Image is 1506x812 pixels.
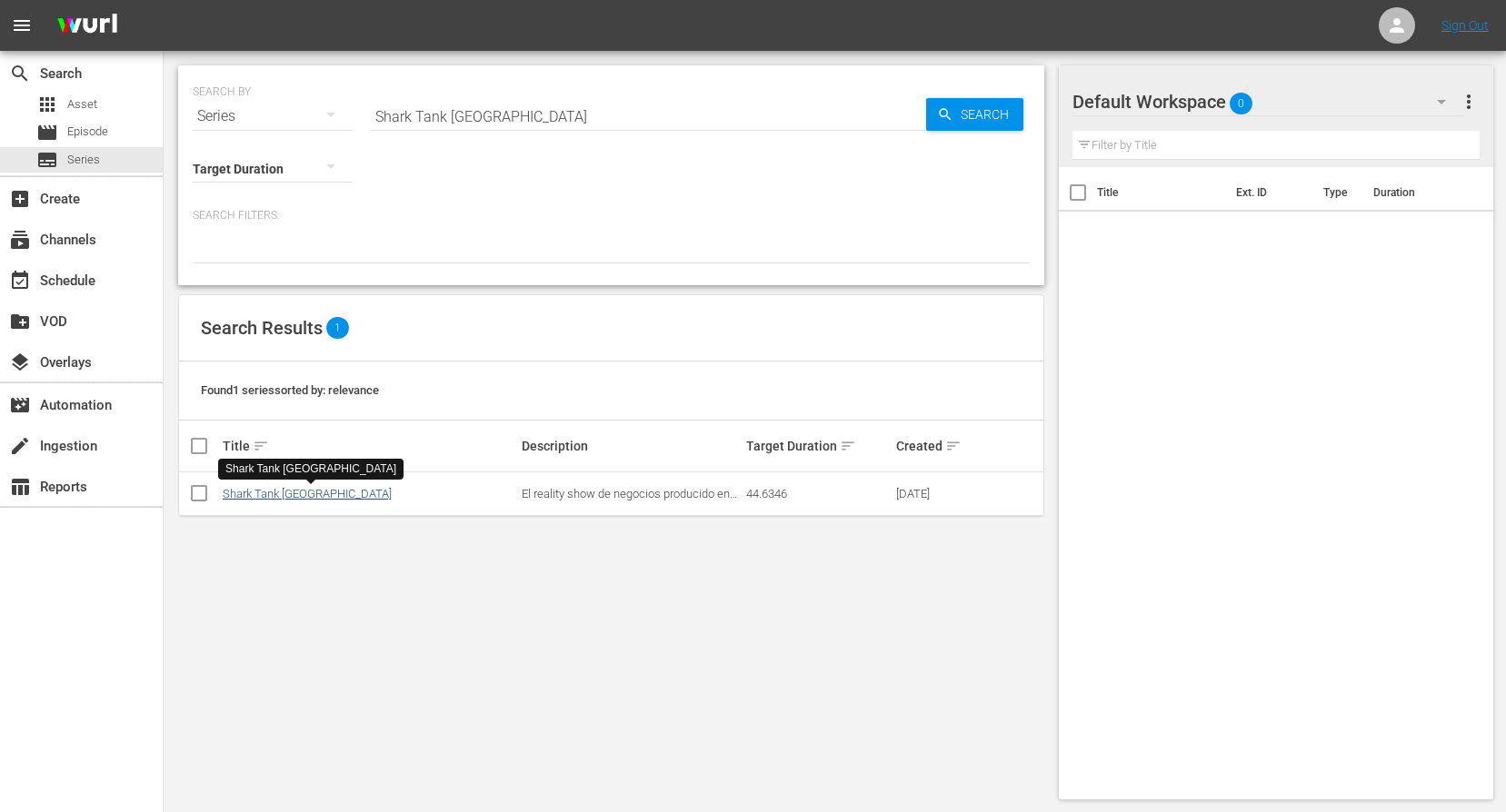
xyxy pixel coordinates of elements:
[223,487,392,500] a: Shark Tank [GEOGRAPHIC_DATA]
[896,435,965,457] div: Created
[9,188,31,210] span: Create
[223,435,516,457] div: Title
[9,352,31,373] span: Overlays
[1441,18,1489,33] a: Sign Out
[945,438,962,454] span: sort
[225,461,396,477] div: Shark Tank [GEOGRAPHIC_DATA]
[9,476,31,498] span: Reports
[9,394,31,416] span: Automation
[1225,167,1313,218] th: Ext. ID
[840,438,856,454] span: sort
[193,91,353,142] div: Series
[67,95,97,114] span: Asset
[36,149,58,171] span: Series
[67,123,108,141] span: Episode
[746,435,891,457] div: Target Duration
[1362,167,1471,218] th: Duration
[253,438,269,454] span: sort
[1312,167,1362,218] th: Type
[193,208,1030,223] p: Search Filters:
[36,122,58,144] span: Episode
[522,439,741,453] div: Description
[9,63,31,84] span: Search
[1458,91,1480,113] span: more_vert
[9,270,31,292] span: Schedule
[926,98,1023,131] button: Search
[1097,167,1225,218] th: Title
[67,151,100,169] span: Series
[1458,80,1480,124] button: more_vert
[201,383,379,397] span: Found 1 series sorted by: relevance
[9,311,31,332] span: VOD
[9,229,31,251] span: Channels
[36,94,58,115] span: Asset
[896,487,965,500] div: [DATE]
[1230,84,1252,123] span: 0
[11,15,33,36] span: menu
[9,435,31,457] span: Ingestion
[44,5,131,47] img: ans4CAIJ8jUAAAAAAAAAAAAAAAAAAAAAAAAgQb4GAAAAAAAAAAAAAAAAAAAAAAAAJMjXAAAAAAAAAAAAAAAAAAAAAAAAgAT5G...
[326,317,349,339] span: 1
[522,487,737,528] span: El reality show de negocios producido en más de 30 países alrededor del mundo, tendrá su tercera ...
[1072,76,1464,127] div: Default Workspace
[953,98,1023,131] span: Search
[746,487,891,500] div: 44.6346
[201,317,323,339] span: Search Results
